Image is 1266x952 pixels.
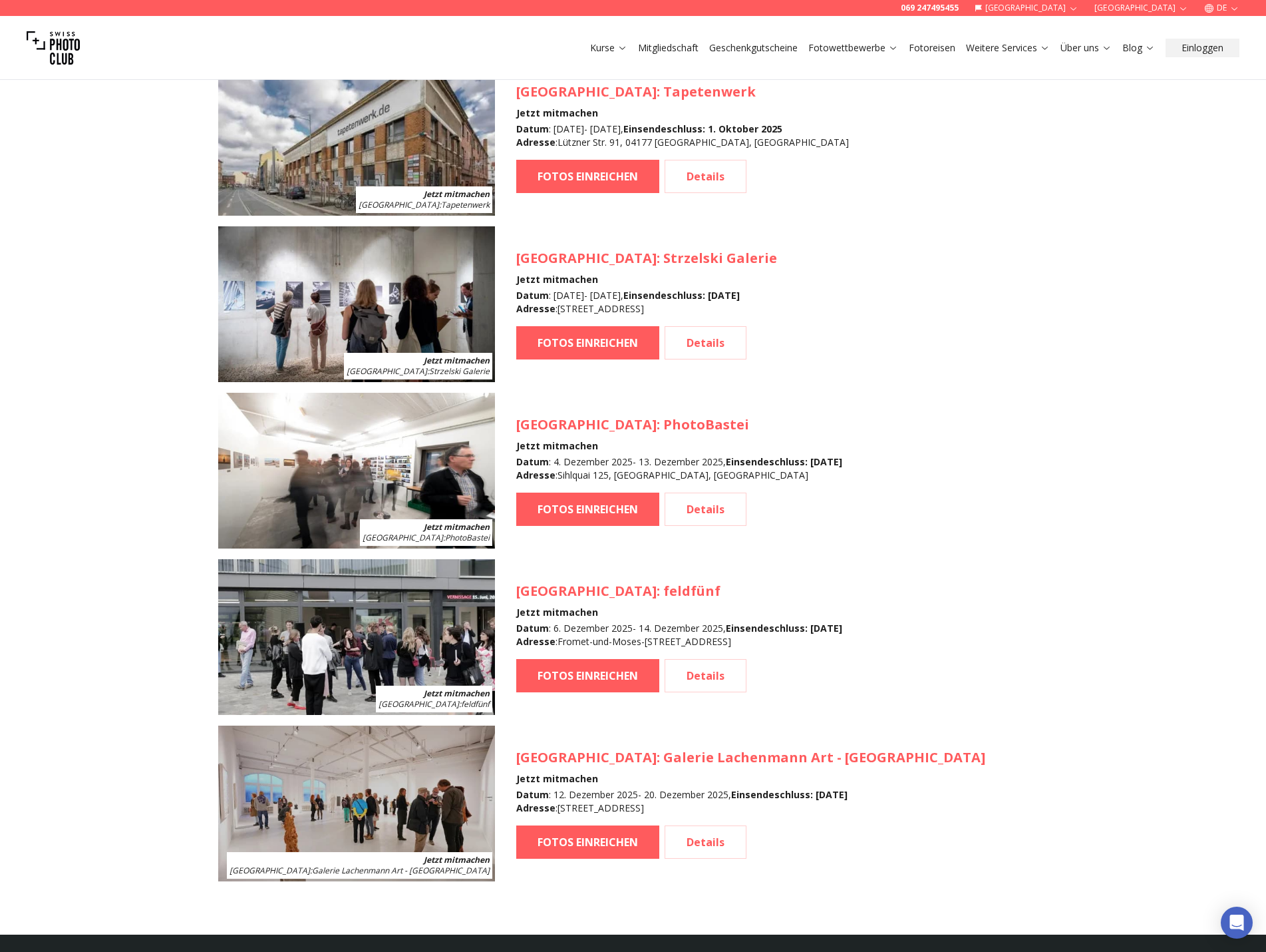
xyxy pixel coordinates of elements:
a: Geschenkgutscheine [709,41,798,55]
b: Datum [516,122,549,135]
button: Einloggen [1166,39,1239,57]
b: Einsendeschluss : [DATE] [726,622,842,634]
h3: : PhotoBastei [516,415,842,434]
b: Adresse [516,469,555,481]
b: Datum [516,455,549,468]
a: 069 247495455 [901,3,959,13]
span: : Tapetenwerk [359,199,490,210]
a: Weitere Services [966,41,1050,55]
button: Über uns [1055,39,1117,57]
button: Fotowettbewerbe [803,39,903,57]
a: FOTOS EINREICHEN [516,160,659,193]
button: Mitgliedschaft [633,39,704,57]
button: Kurse [585,39,633,57]
b: Datum [516,622,549,634]
b: Jetzt mitmachen [424,188,490,200]
b: Einsendeschluss : [DATE] [726,455,842,468]
b: Einsendeschluss : [DATE] [731,788,848,801]
img: SPC Photo Awards BODENSEE Dezember 2025 [218,726,495,881]
a: FOTOS EINREICHEN [516,326,659,359]
b: Einsendeschluss : [DATE] [623,289,740,302]
a: Blog [1122,41,1155,55]
h4: Jetzt mitmachen [516,107,849,120]
b: Adresse [516,802,555,814]
button: Fotoreisen [903,39,961,57]
h4: Jetzt mitmachen [516,273,777,286]
span: : Galerie Lachenmann Art - [GEOGRAPHIC_DATA] [230,865,490,876]
span: [GEOGRAPHIC_DATA] [359,199,439,210]
span: [GEOGRAPHIC_DATA] [347,365,427,377]
b: Jetzt mitmachen [424,355,490,366]
h4: Jetzt mitmachen [516,606,842,619]
a: Details [665,160,746,193]
img: SPC Photo Awards LEIPZIG November 2025 [218,60,495,216]
span: : feldfünf [379,698,490,710]
h4: Jetzt mitmachen [516,772,985,786]
span: [GEOGRAPHIC_DATA] [379,698,459,710]
b: Datum [516,788,549,801]
a: Fotoreisen [909,41,955,55]
a: Details [665,493,746,526]
h3: : Strzelski Galerie [516,249,777,268]
div: Open Intercom Messenger [1221,907,1253,939]
a: Kurse [590,41,627,55]
img: SPC Photo Awards Zürich: Dezember 2025 [218,393,495,549]
h4: Jetzt mitmachen [516,439,842,453]
div: : 4. Dezember 2025 - 13. Dezember 2025 , : Sihlquai 125, [GEOGRAPHIC_DATA], [GEOGRAPHIC_DATA] [516,455,842,482]
span: : Strzelski Galerie [347,365,490,377]
a: Mitgliedschaft [638,41,699,55]
a: FOTOS EINREICHEN [516,659,659,692]
span: [GEOGRAPHIC_DATA] [230,865,310,876]
a: Über uns [1060,41,1112,55]
b: Jetzt mitmachen [424,521,490,533]
b: Jetzt mitmachen [424,688,490,699]
img: SPC Photo Awards BERLIN Dezember 2025 [218,559,495,715]
button: Blog [1117,39,1160,57]
a: Details [665,826,746,859]
b: Einsendeschluss : 1. Oktober 2025 [623,122,782,135]
button: Geschenkgutscheine [704,39,803,57]
b: Adresse [516,635,555,648]
span: [GEOGRAPHIC_DATA] [516,748,657,766]
div: : 6. Dezember 2025 - 14. Dezember 2025 , : Fromet-und-Moses-[STREET_ADDRESS] [516,622,842,648]
div: : [DATE] - [DATE] , : [STREET_ADDRESS] [516,289,777,316]
a: Details [665,659,746,692]
div: : [DATE] - [DATE] , : Lützner Str. 91, 04177 [GEOGRAPHIC_DATA], [GEOGRAPHIC_DATA] [516,122,849,149]
span: [GEOGRAPHIC_DATA] [516,249,657,267]
a: Details [665,326,746,359]
h3: : Tapetenwerk [516,83,849,101]
img: SPC Photo Awards STUTTGART November 2025 [218,226,495,382]
h3: : Galerie Lachenmann Art - [GEOGRAPHIC_DATA] [516,748,985,767]
span: [GEOGRAPHIC_DATA] [516,415,657,433]
span: : PhotoBastei [363,532,490,543]
span: [GEOGRAPHIC_DATA] [516,83,657,101]
b: Jetzt mitmachen [424,854,490,865]
b: Adresse [516,136,555,148]
a: FOTOS EINREICHEN [516,826,659,859]
b: Datum [516,289,549,302]
a: FOTOS EINREICHEN [516,493,659,526]
a: Fotowettbewerbe [808,41,898,55]
span: [GEOGRAPHIC_DATA] [516,582,657,600]
div: : 12. Dezember 2025 - 20. Dezember 2025 , : [STREET_ADDRESS] [516,788,985,815]
button: Weitere Services [961,39,1055,57]
h3: : feldfünf [516,582,842,600]
span: [GEOGRAPHIC_DATA] [363,532,443,543]
img: Swiss photo club [27,21,80,75]
b: Adresse [516,302,555,315]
